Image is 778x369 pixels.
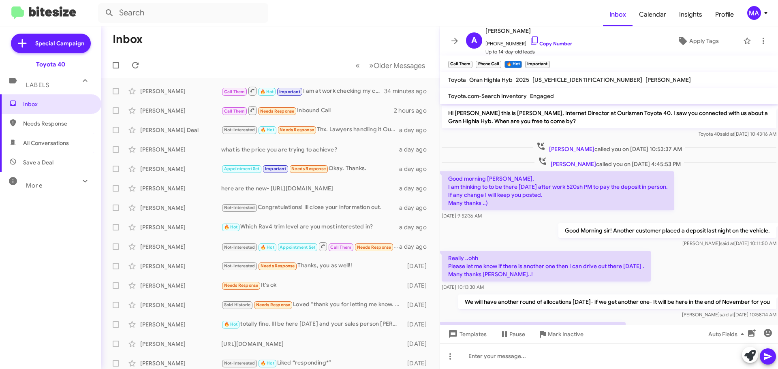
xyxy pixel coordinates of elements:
[140,145,221,154] div: [PERSON_NAME]
[221,281,403,290] div: It's ok
[689,34,719,48] span: Apply Tags
[140,282,221,290] div: [PERSON_NAME]
[509,327,525,341] span: Pause
[471,34,477,47] span: A
[140,223,221,231] div: [PERSON_NAME]
[330,245,351,250] span: Call Them
[603,3,633,26] a: Inbox
[26,182,43,189] span: More
[98,3,268,23] input: Search
[140,301,221,309] div: [PERSON_NAME]
[261,360,274,366] span: 🔥 Hot
[720,240,734,246] span: said at
[265,166,286,171] span: Important
[261,245,274,250] span: 🔥 Hot
[260,89,274,94] span: 🔥 Hot
[399,243,433,251] div: a day ago
[448,61,472,68] small: Call Them
[403,320,433,328] div: [DATE]
[26,81,49,89] span: Labels
[221,203,399,212] div: Congratulations! Ill close your information out.
[221,300,403,309] div: Loved “thank you for letting me know. I put updated notes under your account and Ill let [PERSON_...
[403,282,433,290] div: [DATE]
[673,3,709,26] a: Insights
[476,61,501,68] small: Phone Call
[747,6,761,20] div: MA
[221,222,399,232] div: Which Rav4 trim level are you most interested in?
[399,126,433,134] div: a day ago
[224,166,260,171] span: Appointment Set
[221,241,399,252] div: Inbound Call
[224,205,255,210] span: Not-Interested
[720,131,734,137] span: said at
[399,145,433,154] div: a day ago
[699,131,776,137] span: Toyota 40 [DATE] 10:43:16 AM
[403,262,433,270] div: [DATE]
[224,302,251,307] span: Sold Historic
[403,340,433,348] div: [DATE]
[403,359,433,367] div: [DATE]
[23,119,92,128] span: Needs Response
[532,327,590,341] button: Mark Inactive
[140,107,221,115] div: [PERSON_NAME]
[224,360,255,366] span: Not-Interested
[11,34,91,53] a: Special Campaign
[442,213,482,219] span: [DATE] 9:52:36 AM
[682,311,776,318] span: [PERSON_NAME] [DATE] 10:58:14 AM
[224,127,255,132] span: Not-Interested
[221,261,403,271] div: Thanks, you as well!!
[458,294,776,309] p: We will have another round of allocations [DATE]- if we get another one- It will be here in the e...
[224,245,255,250] span: Not-Interested
[440,327,493,341] button: Templates
[364,57,430,74] button: Next
[355,60,360,70] span: «
[260,109,295,114] span: Needs Response
[140,359,221,367] div: [PERSON_NAME]
[261,263,295,269] span: Needs Response
[357,245,391,250] span: Needs Response
[532,76,642,83] span: [US_VEHICLE_IDENTIFICATION_NUMBER]
[140,184,221,192] div: [PERSON_NAME]
[351,57,430,74] nav: Page navigation example
[442,284,484,290] span: [DATE] 10:13:30 AM
[221,358,403,368] div: Liked “responding*”
[442,251,651,282] p: Really ..ohh Please let me know if there is another one then I can drive out there [DATE] . Many ...
[633,3,673,26] a: Calendar
[516,76,529,83] span: 2025
[35,39,84,47] span: Special Campaign
[448,92,527,100] span: Toyota.com-Search Inventory
[442,171,674,210] p: Good morning [PERSON_NAME], I am thinking to to be there [DATE] after work 520sh PM to pay the de...
[525,61,549,68] small: Important
[720,311,734,318] span: said at
[399,165,433,173] div: a day ago
[442,106,776,128] p: Hi [PERSON_NAME] this is [PERSON_NAME], Internet Director at Ourisman Toyota 40. I saw you connec...
[140,320,221,328] div: [PERSON_NAME]
[221,340,403,348] div: [URL][DOMAIN_NAME]
[224,283,259,288] span: Needs Response
[280,127,314,132] span: Needs Response
[399,223,433,231] div: a day ago
[558,223,776,238] p: Good Morning sir! Another customer placed a deposit last night on the vehicle.
[140,165,221,173] div: [PERSON_NAME]
[394,107,433,115] div: 2 hours ago
[224,322,238,327] span: 🔥 Hot
[23,139,69,147] span: All Conversations
[682,240,776,246] span: [PERSON_NAME] [DATE] 10:11:50 AM
[224,89,245,94] span: Call Them
[221,105,394,115] div: Inbound Call
[140,243,221,251] div: [PERSON_NAME]
[23,158,53,166] span: Save a Deal
[493,327,532,341] button: Pause
[530,41,572,47] a: Copy Number
[36,60,65,68] div: Toyota 40
[485,26,572,36] span: [PERSON_NAME]
[221,164,399,173] div: Okay. Thanks.
[442,322,626,345] p: Very good ..keep me posted please. Will make the deposit ASAP..) Many thanks
[504,61,522,68] small: 🔥 Hot
[23,100,92,108] span: Inbox
[221,320,403,329] div: totally fine. Ill be here [DATE] and your sales person [PERSON_NAME] will be here as well. We wil...
[447,327,487,341] span: Templates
